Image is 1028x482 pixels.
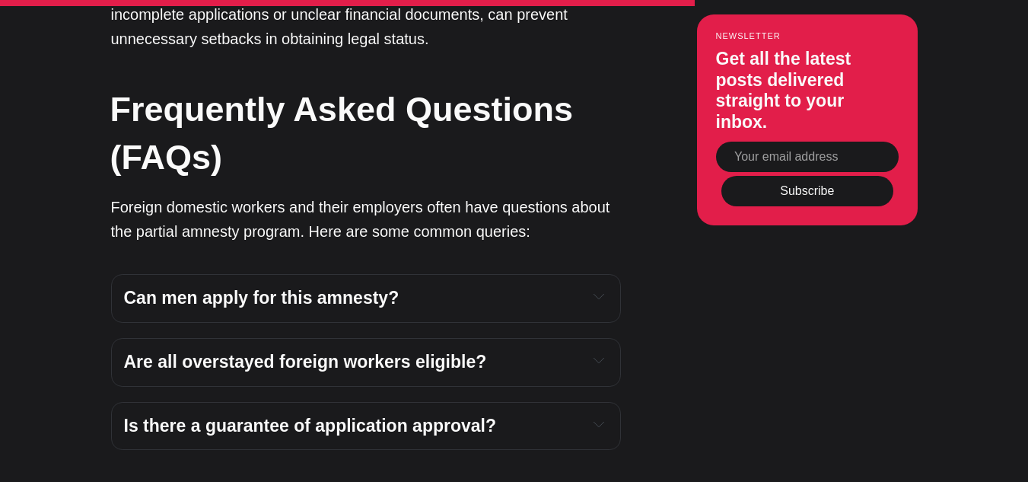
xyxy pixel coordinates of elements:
button: Subscribe [721,176,893,206]
p: Foreign domestic workers and their employers often have questions about the partial amnesty progr... [111,195,621,244]
small: Newsletter [716,31,899,40]
span: Are all overstayed foreign workers eligible? [124,352,487,372]
span: Is there a guarantee of application approval? [124,416,497,436]
input: Your email address [716,142,899,172]
h3: Get all the latest posts delivered straight to your inbox. [716,49,899,132]
strong: Frequently Asked Questions (FAQs) [110,90,573,177]
button: Expand toggle to read content [590,351,607,369]
span: Can men apply for this amnesty? [124,288,399,308]
button: Expand toggle to read content [590,287,607,305]
button: Expand toggle to read content [590,415,607,433]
